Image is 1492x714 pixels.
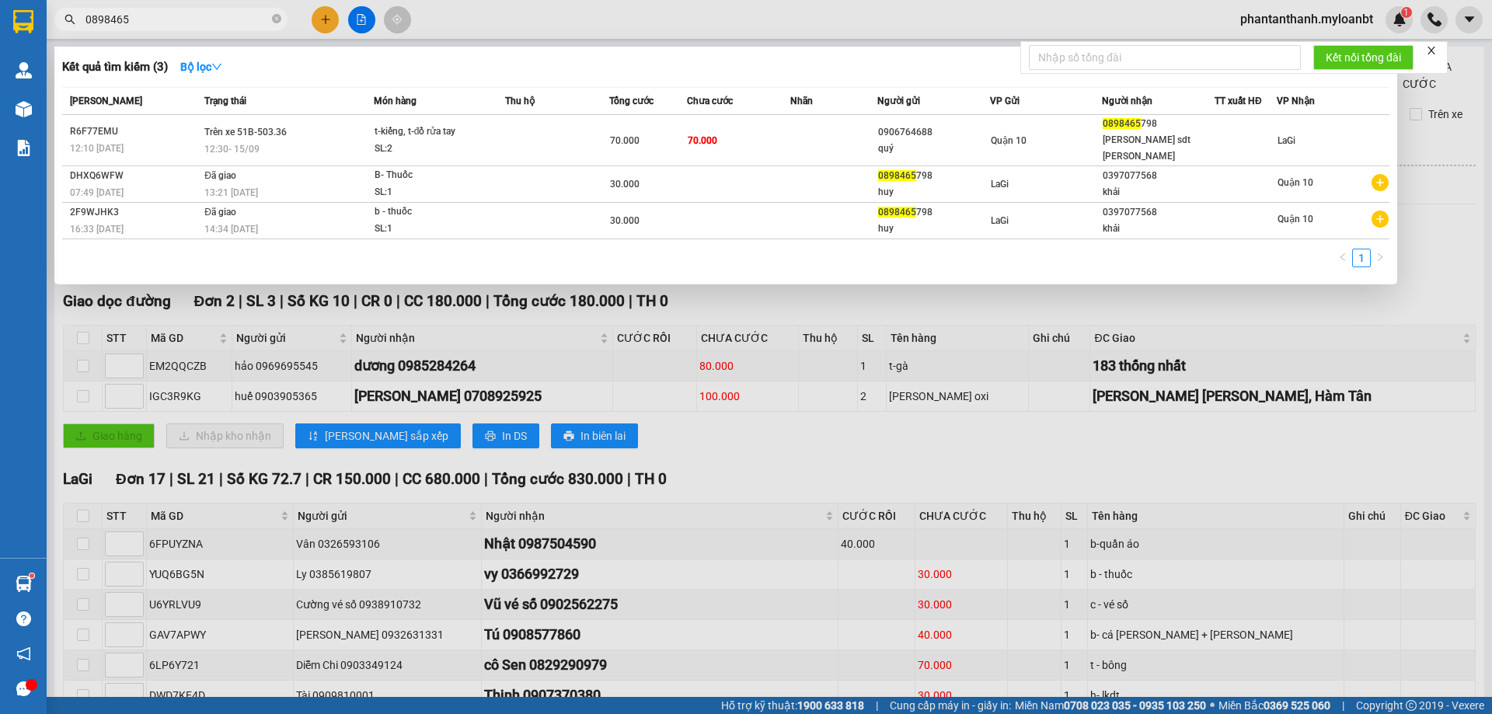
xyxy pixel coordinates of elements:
[204,224,258,235] span: 14:34 [DATE]
[168,54,235,79] button: Bộ lọcdown
[990,96,1020,106] span: VP Gửi
[375,221,491,238] div: SL: 1
[16,611,31,626] span: question-circle
[878,184,989,200] div: huy
[878,141,989,157] div: quý
[610,215,640,226] span: 30.000
[375,204,491,221] div: b - thuốc
[687,96,733,106] span: Chưa cước
[374,96,417,106] span: Món hàng
[991,135,1027,146] span: Quận 10
[877,96,920,106] span: Người gửi
[375,184,491,201] div: SL: 1
[1333,249,1352,267] li: Previous Page
[16,646,31,661] span: notification
[13,10,33,33] img: logo-vxr
[211,61,222,72] span: down
[70,204,200,221] div: 2F9WJHK3
[610,135,640,146] span: 70.000
[1352,249,1371,267] li: 1
[204,127,287,138] span: Trên xe 51B-503.36
[204,187,258,198] span: 13:21 [DATE]
[1371,249,1389,267] button: right
[1353,249,1370,266] a: 1
[70,224,124,235] span: 16:33 [DATE]
[688,135,717,146] span: 70.000
[878,204,989,221] div: 798
[1372,174,1389,191] span: plus-circle
[16,576,32,592] img: warehouse-icon
[1278,135,1295,146] span: LaGi
[1215,96,1262,106] span: TT xuất HĐ
[1426,45,1437,56] span: close
[16,101,32,117] img: warehouse-icon
[790,96,813,106] span: Nhãn
[204,144,260,155] span: 12:30 - 15/09
[1338,253,1347,262] span: left
[1103,204,1214,221] div: 0397077568
[610,179,640,190] span: 30.000
[1103,116,1214,132] div: 798
[1103,118,1141,129] span: 0898465
[16,62,32,78] img: warehouse-icon
[505,96,535,106] span: Thu hộ
[991,215,1009,226] span: LaGi
[1029,45,1301,70] input: Nhập số tổng đài
[204,207,236,218] span: Đã giao
[1313,45,1414,70] button: Kết nối tổng đài
[1371,249,1389,267] li: Next Page
[30,573,34,578] sup: 1
[180,61,222,73] strong: Bộ lọc
[62,59,168,75] h3: Kết quả tìm kiếm ( 3 )
[204,170,236,181] span: Đã giao
[64,14,75,25] span: search
[1375,253,1385,262] span: right
[878,207,916,218] span: 0898465
[272,14,281,23] span: close-circle
[70,124,200,140] div: R6F77EMU
[70,143,124,154] span: 12:10 [DATE]
[991,179,1009,190] span: LaGi
[272,12,281,27] span: close-circle
[375,167,491,184] div: B- Thuốc
[1103,221,1214,237] div: khải
[1103,184,1214,200] div: khải
[1278,214,1313,225] span: Quận 10
[375,124,491,141] div: t-kiếng, t-đồ rửa tay
[1333,249,1352,267] button: left
[204,96,246,106] span: Trạng thái
[1278,177,1313,188] span: Quận 10
[878,168,989,184] div: 798
[70,168,200,184] div: DHXQ6WFW
[1326,49,1401,66] span: Kết nối tổng đài
[1103,132,1214,165] div: [PERSON_NAME] sdt [PERSON_NAME]
[878,170,916,181] span: 0898465
[375,141,491,158] div: SL: 2
[16,140,32,156] img: solution-icon
[878,124,989,141] div: 0906764688
[70,96,142,106] span: [PERSON_NAME]
[1277,96,1315,106] span: VP Nhận
[70,187,124,198] span: 07:49 [DATE]
[1102,96,1152,106] span: Người nhận
[1372,211,1389,228] span: plus-circle
[609,96,654,106] span: Tổng cước
[16,681,31,696] span: message
[1103,168,1214,184] div: 0397077568
[85,11,269,28] input: Tìm tên, số ĐT hoặc mã đơn
[878,221,989,237] div: huy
